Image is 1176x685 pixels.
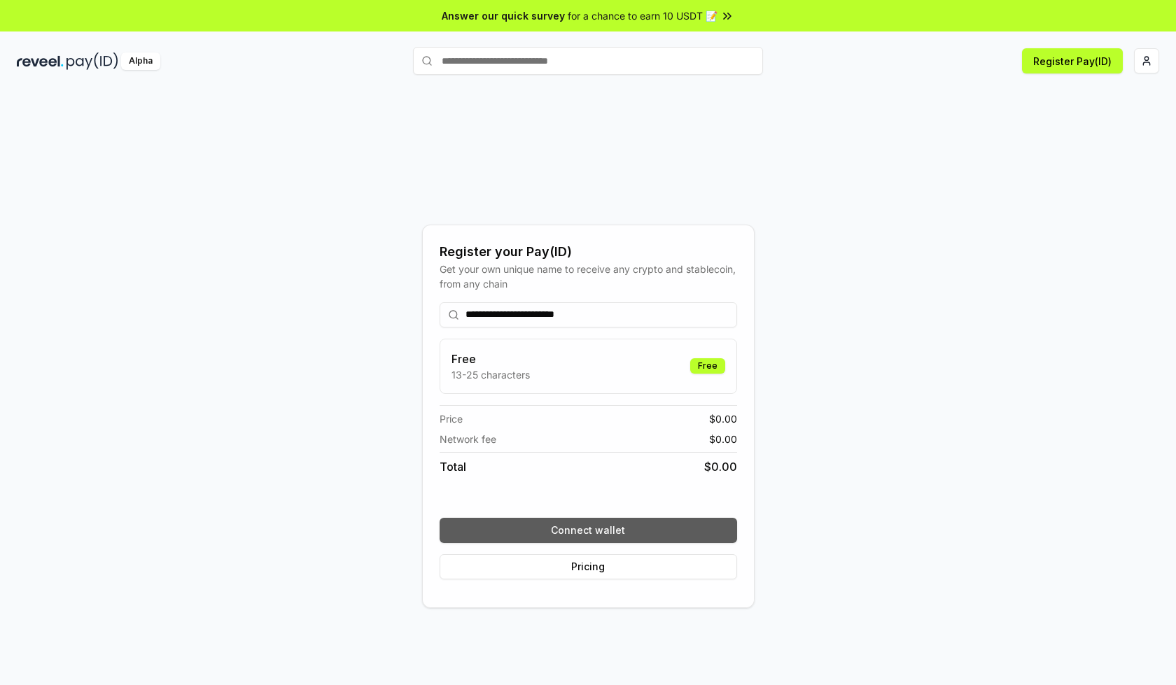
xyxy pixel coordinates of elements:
span: Network fee [440,432,496,446]
span: Price [440,411,463,426]
button: Connect wallet [440,518,737,543]
div: Register your Pay(ID) [440,242,737,262]
span: $ 0.00 [709,432,737,446]
img: reveel_dark [17,52,64,70]
div: Get your own unique name to receive any crypto and stablecoin, from any chain [440,262,737,291]
h3: Free [451,351,530,367]
span: Total [440,458,466,475]
img: pay_id [66,52,118,70]
button: Pricing [440,554,737,579]
p: 13-25 characters [451,367,530,382]
span: Answer our quick survey [442,8,565,23]
div: Alpha [121,52,160,70]
div: Free [690,358,725,374]
button: Register Pay(ID) [1022,48,1123,73]
span: $ 0.00 [704,458,737,475]
span: $ 0.00 [709,411,737,426]
span: for a chance to earn 10 USDT 📝 [568,8,717,23]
